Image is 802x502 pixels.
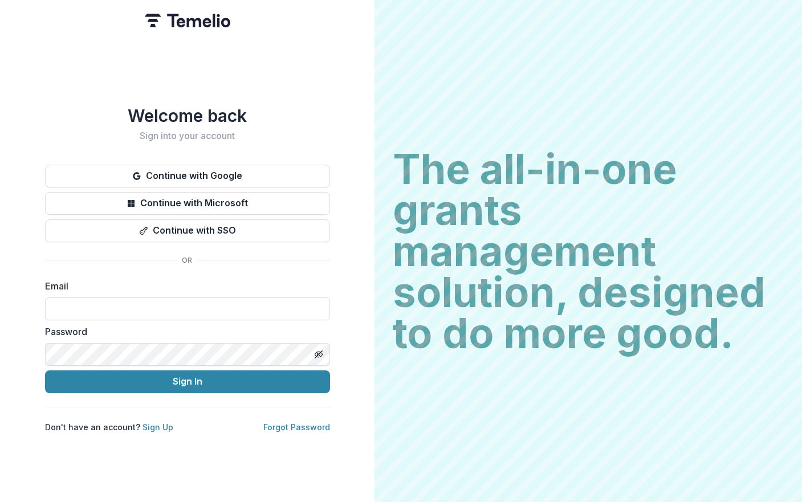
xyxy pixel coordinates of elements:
a: Sign Up [143,422,173,432]
img: Temelio [145,14,230,27]
h1: Welcome back [45,105,330,126]
label: Email [45,279,323,293]
button: Sign In [45,370,330,393]
button: Continue with Google [45,165,330,187]
button: Toggle password visibility [310,345,328,364]
label: Password [45,325,323,338]
h2: Sign into your account [45,130,330,141]
button: Continue with SSO [45,219,330,242]
a: Forgot Password [263,422,330,432]
button: Continue with Microsoft [45,192,330,215]
p: Don't have an account? [45,421,173,433]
